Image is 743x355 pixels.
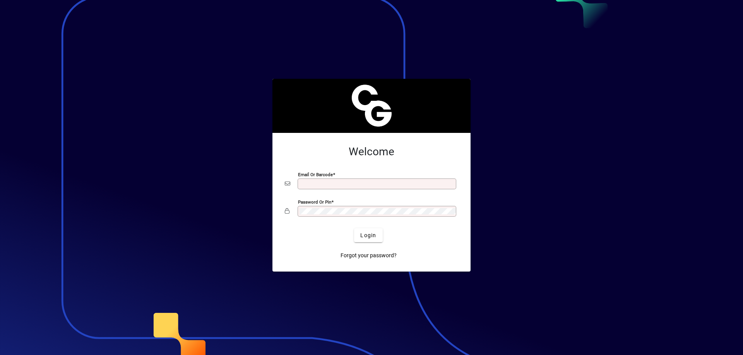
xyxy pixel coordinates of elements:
mat-label: Password or Pin [298,199,331,205]
button: Login [354,228,382,242]
h2: Welcome [285,145,458,158]
span: Forgot your password? [341,251,397,260]
span: Login [360,231,376,239]
a: Forgot your password? [337,248,400,262]
mat-label: Email or Barcode [298,172,333,177]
